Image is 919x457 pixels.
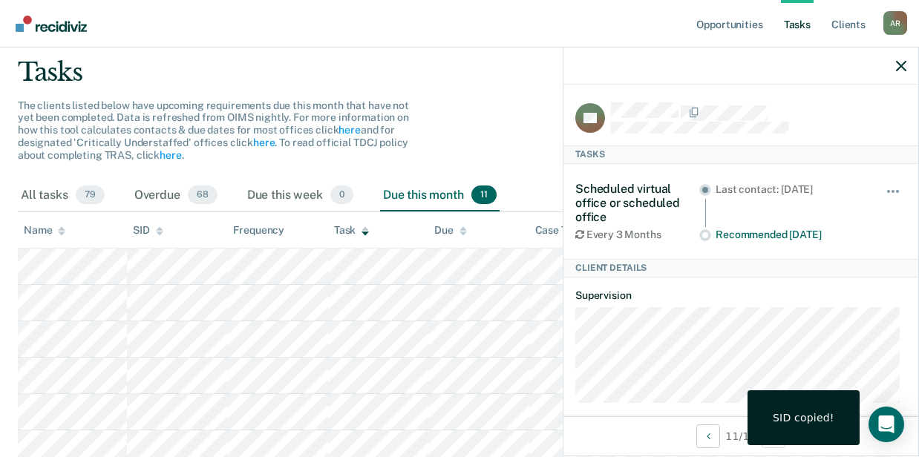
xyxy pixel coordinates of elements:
div: Last contact: [DATE] [716,183,865,196]
div: Scheduled virtual office or scheduled office [575,182,699,225]
a: here [160,149,181,161]
div: Recommended [DATE] [716,228,865,241]
button: Previous Client [696,424,720,448]
button: Profile dropdown button [883,11,907,35]
div: Case Type [535,224,598,237]
div: Tasks [563,145,918,163]
div: Due [434,224,467,237]
span: 79 [76,185,105,205]
div: Tasks [18,57,901,88]
div: A R [883,11,907,35]
div: Open Intercom Messenger [869,407,904,442]
div: Name [24,224,65,237]
div: Frequency [233,224,284,237]
div: Every 3 Months [575,228,699,241]
span: The clients listed below have upcoming requirements due this month that have not yet been complet... [18,99,409,161]
a: here [253,137,275,148]
img: Recidiviz [16,16,87,32]
div: Due this month [380,180,500,212]
span: 0 [330,185,353,205]
div: SID copied! [773,411,834,424]
a: here [339,124,360,136]
dt: Supervision [575,289,906,302]
div: Client Details [563,259,918,277]
span: 68 [188,185,218,205]
div: Task [334,224,369,237]
span: 11 [471,185,497,205]
div: SID [133,224,163,237]
div: All tasks [18,180,108,212]
div: Due this week [244,180,356,212]
div: 11 / 11 [563,416,918,456]
div: Overdue [131,180,220,212]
